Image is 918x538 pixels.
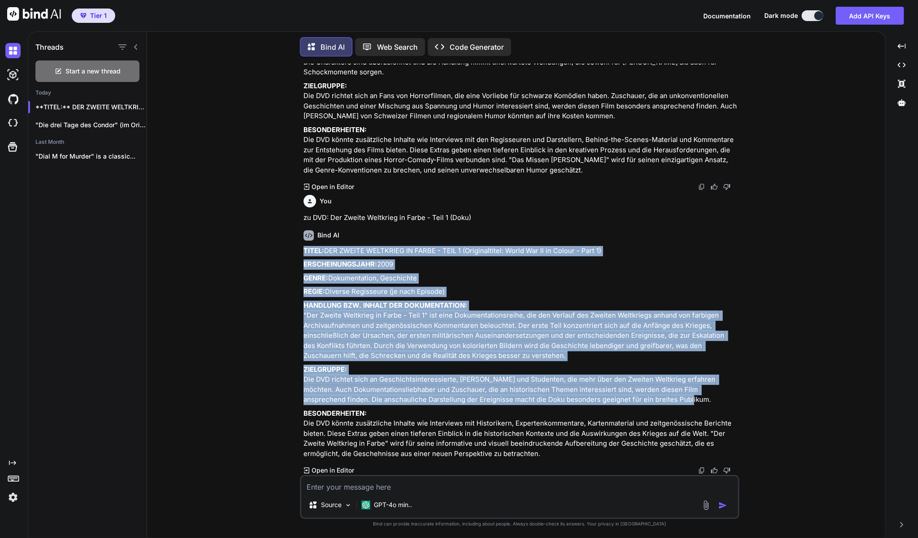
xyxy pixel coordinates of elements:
p: Web Search [377,42,418,52]
strong: BESONDERHEITEN: [303,125,367,134]
p: Source [321,500,342,509]
p: 2009 [303,259,737,270]
img: dislike [723,183,730,190]
p: Bind AI [320,42,345,52]
p: Code Generator [450,42,504,52]
img: like [710,467,718,474]
p: Diverse Regisseure (je nach Episode) [303,287,737,297]
strong: ZIELGRUPPE: [303,365,347,374]
img: copy [698,467,705,474]
img: icon [718,501,727,510]
p: Die DVD richtet sich an Fans von Horrorfilmen, die eine Vorliebe für schwarze Komödien haben. Zus... [303,81,737,121]
p: "Die drei Tage des Condor" (im Original:... [35,121,147,129]
img: premium [80,13,87,18]
strong: HANDLUNG BZW. INHALT DER DOKUMENTATION: [303,301,467,310]
p: **TITEL:** DER ZWEITE WELTKRIEG IN FARBE... [35,103,147,112]
img: Bind AI [7,7,61,21]
img: githubDark [5,91,21,107]
strong: GENRE: [303,274,328,282]
strong: BESONDERHEITEN: [303,409,367,417]
strong: REGIE: [303,287,325,296]
p: "Dial M for Murder" is a classic... [35,152,147,161]
img: attachment [701,500,711,510]
span: Documentation [703,12,751,20]
h2: Today [28,89,147,96]
p: Die DVD könnte zusätzliche Inhalte wie Interviews mit den Regisseuren und Darstellern, Behind-the... [303,125,737,176]
p: Dokumentation, Geschichte [303,273,737,284]
h2: Last Month [28,138,147,146]
h6: Bind AI [317,231,339,240]
img: settings [5,490,21,505]
img: copy [698,183,705,190]
p: Die DVD könnte zusätzliche Inhalte wie Interviews mit Historikern, Expertenkommentare, Kartenmate... [303,409,737,459]
img: darkAi-studio [5,67,21,82]
p: zu DVD: Der Zweite Weltkrieg in Farbe - Teil 1 (Doku) [303,213,737,223]
img: Pick Models [344,501,352,509]
button: Documentation [703,11,751,21]
p: Open in Editor [311,466,354,475]
button: Add API Keys [836,7,904,25]
p: GPT-4o min.. [374,500,412,509]
img: GPT-4o mini [361,500,370,509]
img: dislike [723,467,730,474]
img: darkChat [5,43,21,58]
strong: ZIELGRUPPE: [303,82,347,90]
p: Bind can provide inaccurate information, including about people. Always double-check its answers.... [300,521,739,527]
span: Tier 1 [90,11,107,20]
button: premiumTier 1 [72,9,115,23]
strong: TITEL: [303,246,324,255]
p: DER ZWEITE WELTKRIEG IN FARBE - TEIL 1 (Originaltitel: World War II in Colour - Part 1) [303,246,737,256]
span: Dark mode [764,11,798,20]
img: cloudideIcon [5,116,21,131]
p: Die DVD richtet sich an Geschichtsinteressierte, [PERSON_NAME] und Studenten, die mehr über den Z... [303,365,737,405]
p: Open in Editor [311,182,354,191]
h6: You [320,197,332,206]
img: like [710,183,718,190]
span: Start a new thread [65,67,121,76]
p: "Der Zweite Weltkrieg in Farbe - Teil 1" ist eine Dokumentationsreihe, die den Verlauf des Zweite... [303,301,737,361]
h1: Threads [35,42,64,52]
strong: ERSCHEINUNGSJAHR: [303,260,377,268]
